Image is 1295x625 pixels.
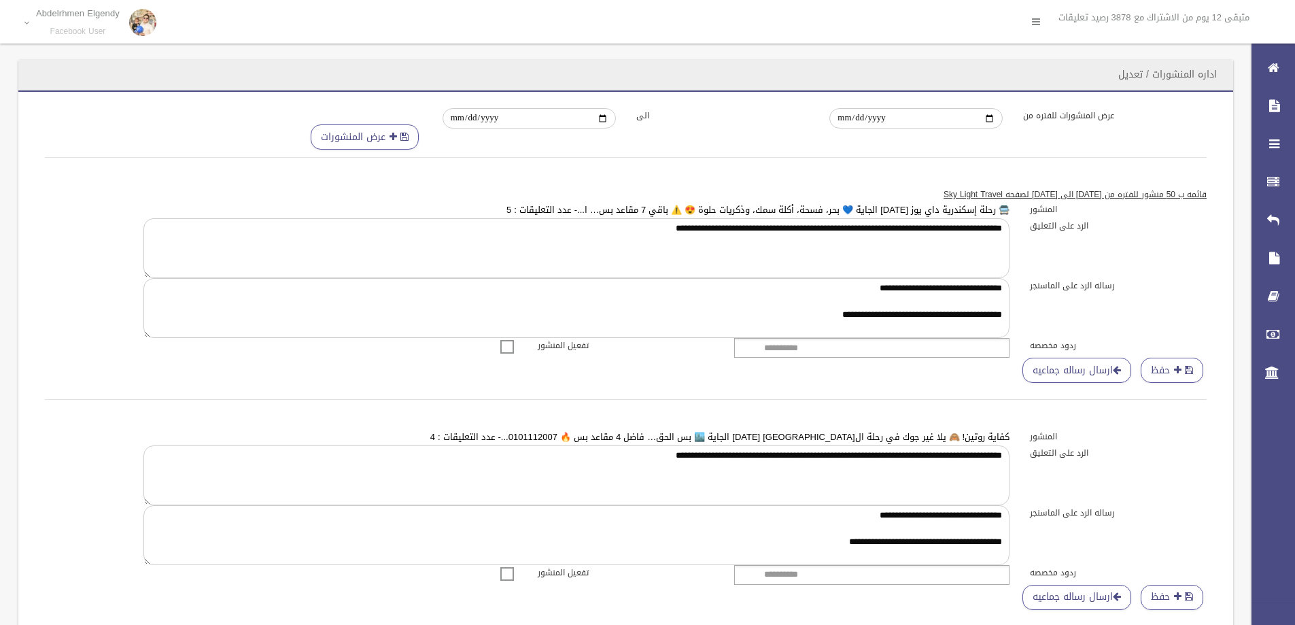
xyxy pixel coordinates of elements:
[528,565,725,580] label: تفعيل المنشور
[1020,565,1217,580] label: ردود مخصصه
[1020,445,1217,460] label: الرد على التعليق
[1022,358,1131,383] a: ارسال رساله جماعيه
[1102,61,1233,88] header: اداره المنشورات / تعديل
[1022,585,1131,610] a: ارسال رساله جماعيه
[1020,278,1217,293] label: رساله الرد على الماسنجر
[626,108,820,123] label: الى
[506,201,1009,218] a: 🚍 رحلة إسكندرية داي يوز [DATE] الجاية 💙 بحر، فسحة، أكلة سمك، وذكريات حلوة 😍 ⚠️ باقي 7 مقاعد بس… ا...
[944,187,1207,202] u: قائمه ب 50 منشور للفتره من [DATE] الى [DATE] لصفحه Sky Light Travel
[1020,218,1217,233] label: الرد على التعليق
[311,124,419,150] button: عرض المنشورات
[1020,338,1217,353] label: ردود مخصصه
[430,428,1009,445] a: كفاية روتين! 🙈 يلا غير جوك في رحلة ال[GEOGRAPHIC_DATA] [DATE] الجاية 🏙️ بس الحق… فاضل 4 مقاعد بس ...
[1141,585,1203,610] button: حفظ
[1141,358,1203,383] button: حفظ
[36,27,120,37] small: Facebook User
[1013,108,1207,123] label: عرض المنشورات للفتره من
[1020,429,1217,444] label: المنشور
[1020,202,1217,217] label: المنشور
[36,8,120,18] p: Abdelrhmen Elgendy
[528,338,725,353] label: تفعيل المنشور
[1020,505,1217,520] label: رساله الرد على الماسنجر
